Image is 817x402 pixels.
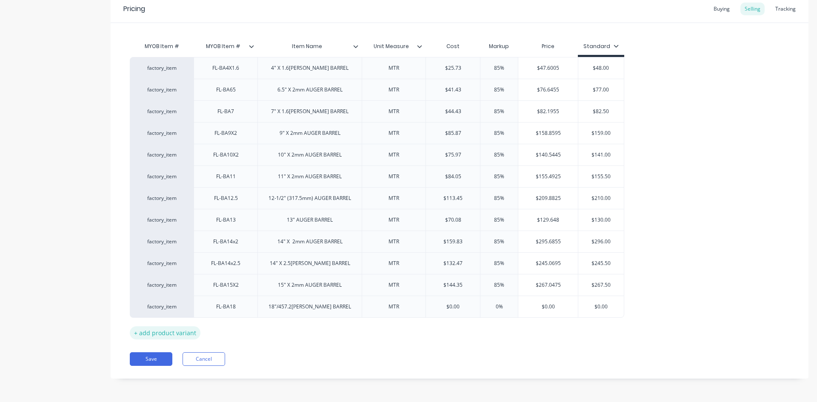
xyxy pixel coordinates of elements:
[130,100,624,122] div: factory_itemFL-BA77" X 1.6[PERSON_NAME] BARRELMTR$44.4385%$82.1955$82.50
[578,123,624,144] div: $159.00
[518,253,578,274] div: $245.0695
[518,101,578,122] div: $82.1955
[373,128,415,139] div: MTR
[478,188,520,209] div: 85%
[478,144,520,165] div: 85%
[205,106,247,117] div: FL-BA7
[578,57,624,79] div: $48.00
[130,252,624,274] div: factory_itemFL-BA14x2.514" X 2.5[PERSON_NAME] BARRELMTR$132.4785%$245.0695$245.50
[138,238,185,245] div: factory_item
[138,64,185,72] div: factory_item
[426,274,480,296] div: $144.35
[478,101,520,122] div: 85%
[518,123,578,144] div: $158.8595
[262,301,358,312] div: 18"/457.2[PERSON_NAME] BARREL
[138,194,185,202] div: factory_item
[205,84,247,95] div: FL-BA65
[130,79,624,100] div: factory_itemFL-BA656.5" X 2mm AUGER BARRELMTR$41.4385%$76.6455$77.00
[578,188,624,209] div: $210.00
[578,296,624,317] div: $0.00
[264,63,355,74] div: 4" X 1.6[PERSON_NAME] BARREL
[373,279,415,291] div: MTR
[373,258,415,269] div: MTR
[426,144,480,165] div: $75.97
[518,274,578,296] div: $267.0475
[138,173,185,180] div: factory_item
[257,36,357,57] div: Item Name
[518,188,578,209] div: $209.8825
[478,253,520,274] div: 85%
[130,57,624,79] div: factory_itemFL-BA4X1.64" X 1.6[PERSON_NAME] BARRELMTR$25.7385%$47.6005$48.00
[426,38,480,55] div: Cost
[426,123,480,144] div: $85.87
[478,79,520,100] div: 85%
[578,253,624,274] div: $245.50
[426,79,480,100] div: $41.43
[426,296,480,317] div: $0.00
[518,79,578,100] div: $76.6455
[204,258,247,269] div: FL-BA14x2.5
[426,253,480,274] div: $132.47
[263,258,357,269] div: 14" X 2.5[PERSON_NAME] BARREL
[264,106,355,117] div: 7" X 1.6[PERSON_NAME] BARREL
[578,79,624,100] div: $77.00
[373,214,415,225] div: MTR
[271,236,349,247] div: 14" X 2mm AUGER BARREL
[183,352,225,366] button: Cancel
[373,106,415,117] div: MTR
[578,144,624,165] div: $141.00
[478,296,520,317] div: 0%
[205,236,247,247] div: FL-BA14x2
[271,279,349,291] div: 15" X 2mm AUGER BARREL
[426,209,480,231] div: $70.08
[583,43,619,50] div: Standard
[262,193,358,204] div: 12-1/2" (317.5mm) AUGER BARREL
[426,101,480,122] div: $44.43
[257,38,362,55] div: Item Name
[130,352,172,366] button: Save
[518,144,578,165] div: $140.5445
[373,171,415,182] div: MTR
[138,86,185,94] div: factory_item
[138,108,185,115] div: factory_item
[426,166,480,187] div: $84.05
[478,57,520,79] div: 85%
[271,84,349,95] div: 6.5" X 2mm AUGER BARREL
[273,128,347,139] div: 9" X 2mm AUGER BARREL
[478,209,520,231] div: 85%
[205,171,247,182] div: FL-BA11
[130,209,624,231] div: factory_itemFL-BA1313" AUGER BARRELMTR$70.0885%$129.648$130.00
[130,144,624,165] div: factory_itemFL-BA10X210" X 2mm AUGER BARRELMTR$75.9785%$140.5445$141.00
[426,188,480,209] div: $113.45
[205,149,247,160] div: FL-BA10X2
[130,187,624,209] div: factory_itemFL-BA12.512-1/2" (317.5mm) AUGER BARRELMTR$113.4585%$209.8825$210.00
[578,101,624,122] div: $82.50
[205,128,247,139] div: FL-BA9X2
[518,166,578,187] div: $155.4925
[578,166,624,187] div: $155.50
[130,165,624,187] div: factory_itemFL-BA1111" X 2mm AUGER BARRELMTR$84.0585%$155.4925$155.50
[478,123,520,144] div: 85%
[138,281,185,289] div: factory_item
[578,274,624,296] div: $267.50
[138,259,185,267] div: factory_item
[771,3,800,15] div: Tracking
[271,149,349,160] div: 10" X 2mm AUGER BARREL
[426,57,480,79] div: $25.73
[130,274,624,296] div: factory_itemFL-BA15X215" X 2mm AUGER BARRELMTR$144.3585%$267.0475$267.50
[138,129,185,137] div: factory_item
[480,38,518,55] div: Markup
[362,38,426,55] div: Unit Measure
[478,274,520,296] div: 85%
[578,231,624,252] div: $296.00
[194,38,257,55] div: MYOB Item #
[138,151,185,159] div: factory_item
[271,171,349,182] div: 11" X 2mm AUGER BARREL
[130,231,624,252] div: factory_itemFL-BA14x214" X 2mm AUGER BARRELMTR$159.8385%$295.6855$296.00
[578,209,624,231] div: $130.00
[518,209,578,231] div: $129.648
[518,231,578,252] div: $295.6855
[518,38,578,55] div: Price
[426,231,480,252] div: $159.83
[130,38,194,55] div: MYOB Item #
